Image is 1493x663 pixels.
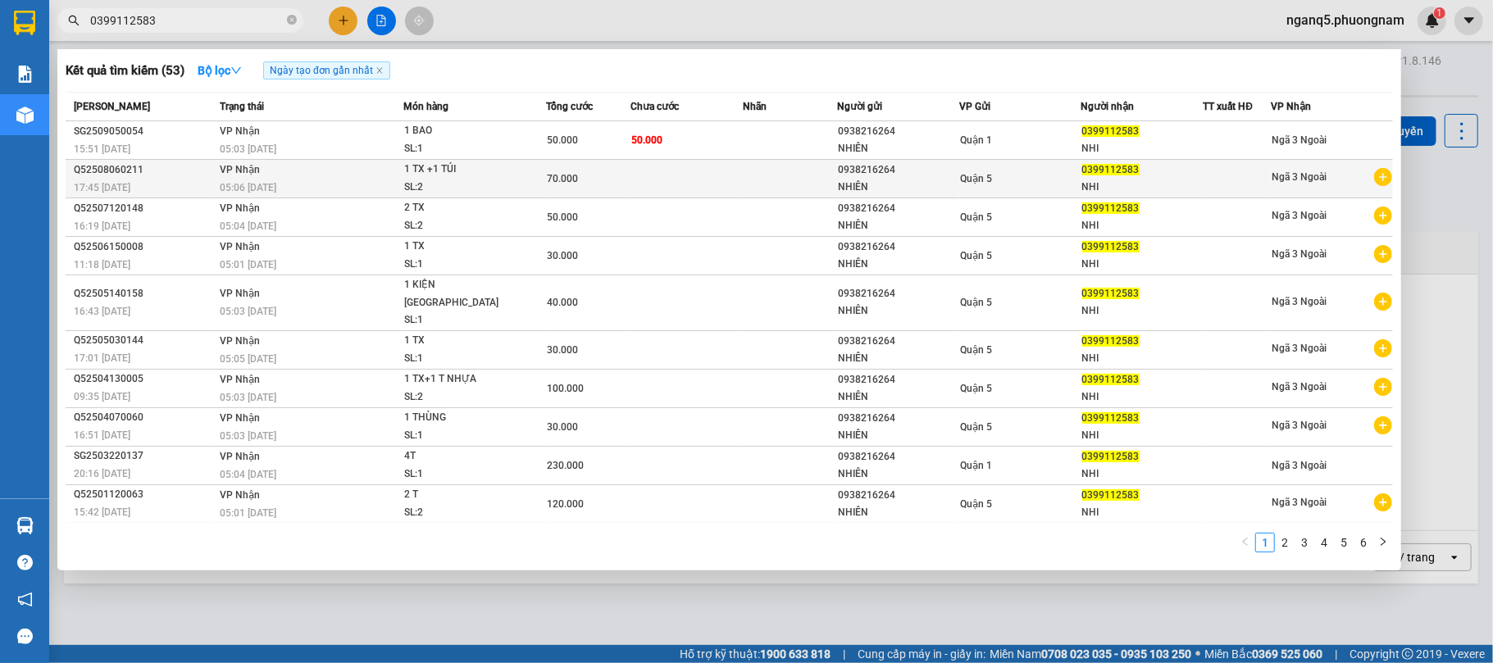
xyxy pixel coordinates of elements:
[547,134,578,146] span: 50.000
[838,465,958,483] div: NHIÊN
[404,409,527,427] div: 1 THÙNG
[1373,533,1393,552] button: right
[74,506,130,518] span: 15:42 [DATE]
[960,460,992,471] span: Quận 1
[547,421,578,433] span: 30.000
[1082,217,1203,234] div: NHI
[404,465,527,484] div: SL: 1
[404,447,527,465] div: 4T
[960,383,992,394] span: Quận 5
[1240,537,1250,547] span: left
[838,388,958,406] div: NHIÊN
[16,107,34,124] img: warehouse-icon
[547,297,578,308] span: 40.000
[631,134,662,146] span: 50.000
[1275,533,1295,552] li: 2
[1354,533,1373,552] li: 6
[1082,374,1140,385] span: 0399112583
[220,288,260,299] span: VP Nhận
[959,101,990,112] span: VP Gửi
[547,250,578,261] span: 30.000
[838,487,958,504] div: 0938216264
[287,15,297,25] span: close-circle
[376,66,384,75] span: close
[404,504,527,522] div: SL: 2
[960,134,992,146] span: Quận 1
[960,211,992,223] span: Quận 5
[960,297,992,308] span: Quận 5
[1082,350,1203,367] div: NHI
[1082,140,1203,157] div: NHI
[17,629,33,644] span: message
[1082,427,1203,444] div: NHI
[404,122,527,140] div: 1 BAO
[220,412,260,424] span: VP Nhận
[184,57,255,84] button: Bộ lọcdown
[547,460,584,471] span: 230.000
[74,285,215,302] div: Q52505140158
[404,256,527,274] div: SL: 1
[1272,497,1327,508] span: Ngã 3 Ngoài
[220,220,276,232] span: 05:04 [DATE]
[1272,248,1327,260] span: Ngã 3 Ngoài
[838,179,958,196] div: NHIÊN
[1082,125,1140,137] span: 0399112583
[74,143,130,155] span: 15:51 [DATE]
[838,217,958,234] div: NHIÊN
[1082,465,1203,483] div: NHI
[838,161,958,179] div: 0938216264
[1272,460,1327,471] span: Ngã 3 Ngoài
[220,392,276,403] span: 05:03 [DATE]
[74,101,150,112] span: [PERSON_NAME]
[220,489,260,501] span: VP Nhận
[404,161,527,179] div: 1 TX +1 TÚI
[16,66,34,83] img: solution-icon
[1374,378,1392,396] span: plus-circle
[74,370,215,388] div: Q52504130005
[220,335,260,347] span: VP Nhận
[546,101,593,112] span: Tổng cước
[960,421,992,433] span: Quận 5
[1272,420,1327,431] span: Ngã 3 Ngoài
[838,333,958,350] div: 0938216264
[1335,534,1353,552] a: 5
[960,498,992,510] span: Quận 5
[1271,101,1311,112] span: VP Nhận
[1374,416,1392,434] span: plus-circle
[960,250,992,261] span: Quận 5
[220,469,276,480] span: 05:04 [DATE]
[74,429,130,441] span: 16:51 [DATE]
[404,179,527,197] div: SL: 2
[1082,388,1203,406] div: NHI
[838,285,958,302] div: 0938216264
[74,332,215,349] div: Q52505030144
[1374,207,1392,225] span: plus-circle
[263,61,390,79] span: Ngày tạo đơn gần nhất
[1082,202,1140,214] span: 0399112583
[1272,210,1327,221] span: Ngã 3 Ngoài
[74,238,215,256] div: Q52506150008
[1082,489,1140,501] span: 0399112583
[1272,381,1327,393] span: Ngã 3 Ngoài
[1334,533,1354,552] li: 5
[1082,179,1203,196] div: NHI
[1295,533,1314,552] li: 3
[630,101,679,112] span: Chưa cước
[1082,256,1203,273] div: NHI
[74,123,215,140] div: SG2509050054
[1374,293,1392,311] span: plus-circle
[1272,134,1327,146] span: Ngã 3 Ngoài
[404,388,527,406] div: SL: 2
[220,202,260,214] span: VP Nhận
[744,101,767,112] span: Nhãn
[960,173,992,184] span: Quận 5
[74,200,215,217] div: Q52507120148
[74,182,130,193] span: 17:45 [DATE]
[1374,339,1392,357] span: plus-circle
[220,241,260,252] span: VP Nhận
[1295,534,1313,552] a: 3
[838,140,958,157] div: NHIÊN
[1236,533,1255,552] button: left
[1378,537,1388,547] span: right
[1082,302,1203,320] div: NHI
